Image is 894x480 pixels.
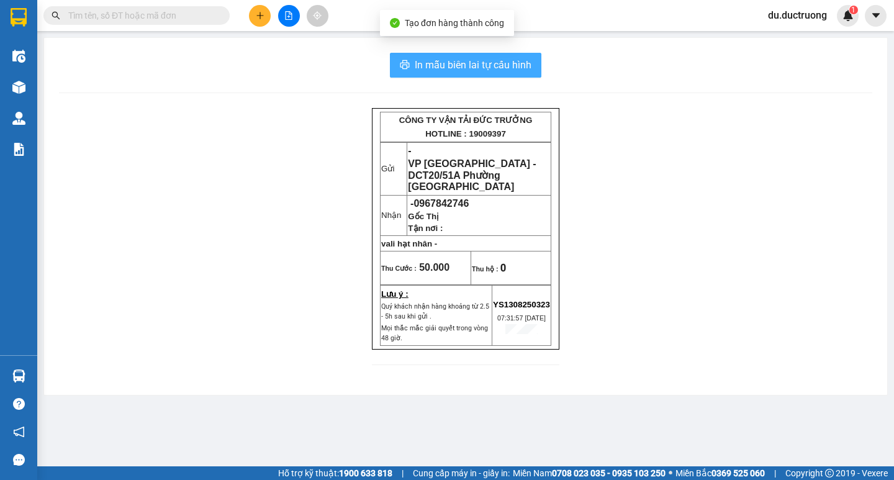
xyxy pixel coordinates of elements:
sup: 1 [849,6,858,14]
span: Tận nơi : [408,224,443,233]
span: ⚪️ [669,471,672,476]
span: 07:31:57 [DATE] [497,314,546,322]
button: aim [307,5,328,27]
span: Quý khách nhận hàng khoảng từ 2.5 - 5h sau khi gửi . [381,302,489,320]
img: icon-new-feature [842,10,854,21]
span: 1 [851,6,856,14]
span: Nhận [381,211,401,220]
span: 0967842746 [413,198,469,209]
span: YS1308250323 [493,300,550,309]
span: DCT20/51A Phường [GEOGRAPHIC_DATA] [408,170,514,192]
img: warehouse-icon [12,81,25,94]
span: vali hạt nhân - [381,239,437,248]
span: Tạo đơn hàng thành công [405,18,504,28]
img: warehouse-icon [12,112,25,125]
span: printer [400,60,410,71]
span: message [13,454,25,466]
strong: 1900 633 818 [339,468,392,478]
span: search [52,11,60,20]
span: Hỗ trợ kỹ thuật: [278,466,392,480]
img: logo-vxr [11,8,27,27]
strong: CÔNG TY VẬN TẢI ĐỨC TRƯỞNG [399,115,533,125]
span: Miền Bắc [675,466,765,480]
strong: 0369 525 060 [711,468,765,478]
span: Miền Nam [513,466,666,480]
span: du.ductruong [758,7,837,23]
button: plus [249,5,271,27]
span: caret-down [870,10,882,21]
span: question-circle [13,398,25,410]
button: file-add [278,5,300,27]
span: 19009397 [469,129,506,138]
span: 50.000 [419,262,449,273]
button: printerIn mẫu biên lai tự cấu hình [390,53,541,78]
span: | [774,466,776,480]
strong: HOTLINE : [425,129,467,138]
span: file-add [284,11,293,20]
strong: Lưu ý : [381,289,409,299]
span: VP [GEOGRAPHIC_DATA] - [408,158,536,192]
span: | [402,466,404,480]
span: In mẫu biên lai tự cấu hình [415,57,531,73]
span: - [410,198,469,209]
span: plus [256,11,264,20]
span: Mọi thắc mắc giải quyết trong vòng 48 giờ. [381,324,488,342]
span: aim [313,11,322,20]
span: check-circle [390,18,400,28]
span: 0 [500,262,506,274]
img: warehouse-icon [12,369,25,383]
input: Tìm tên, số ĐT hoặc mã đơn [68,9,215,22]
span: Gửi [381,164,394,173]
strong: 0708 023 035 - 0935 103 250 [552,468,666,478]
span: Gốc Thị [408,212,439,221]
span: copyright [825,469,834,478]
span: Cung cấp máy in - giấy in: [413,466,510,480]
img: warehouse-icon [12,50,25,63]
strong: Thu hộ : [472,265,499,273]
span: Thu Cước : [381,265,417,272]
img: solution-icon [12,143,25,156]
span: notification [13,426,25,438]
span: - [408,145,411,156]
button: caret-down [865,5,887,27]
